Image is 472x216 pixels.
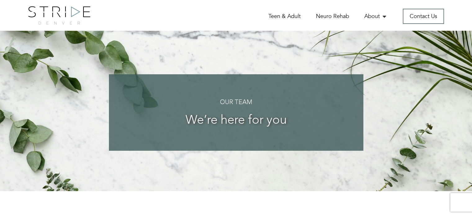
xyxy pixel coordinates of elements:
[403,9,444,24] a: Contact Us
[28,6,90,25] img: logo.png
[316,12,349,20] a: Neuro Rehab
[268,12,301,20] a: Teen & Adult
[364,12,388,20] a: About
[121,99,351,106] h4: Our Team
[121,114,351,127] h3: We’re here for you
